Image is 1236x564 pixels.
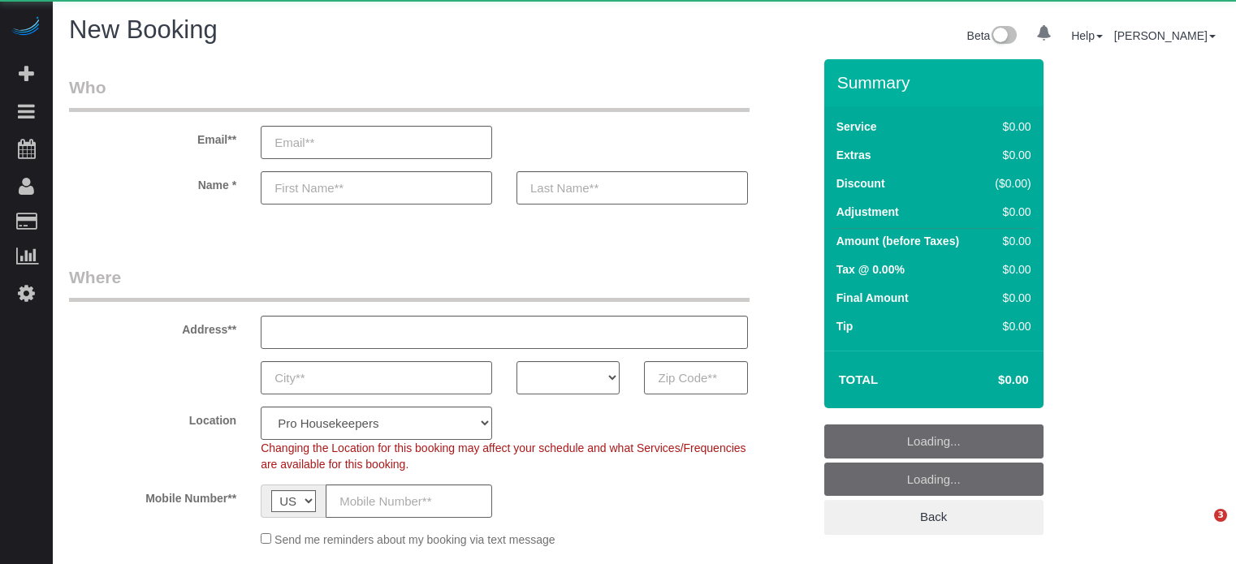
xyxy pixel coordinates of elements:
[836,204,899,220] label: Adjustment
[261,441,745,471] span: Changing the Location for this booking may affect your schedule and what Services/Frequencies are...
[516,171,748,205] input: Last Name**
[57,484,248,506] label: Mobile Number**
[274,533,555,546] span: Send me reminders about my booking via text message
[836,290,909,306] label: Final Amount
[988,175,1031,192] div: ($0.00)
[1181,509,1220,548] iframe: Intercom live chat
[836,118,877,135] label: Service
[836,261,905,278] label: Tax @ 0.00%
[824,500,1044,534] a: Back
[839,372,879,386] strong: Total
[988,118,1031,135] div: $0.00
[836,318,854,334] label: Tip
[988,147,1031,163] div: $0.00
[988,261,1031,278] div: $0.00
[967,29,1018,42] a: Beta
[988,233,1031,249] div: $0.00
[990,26,1017,47] img: New interface
[837,73,1035,92] h3: Summary
[836,175,885,192] label: Discount
[69,75,750,112] legend: Who
[261,171,492,205] input: First Name**
[1114,29,1216,42] a: [PERSON_NAME]
[988,290,1031,306] div: $0.00
[988,204,1031,220] div: $0.00
[57,407,248,428] label: Location
[1214,509,1227,522] span: 3
[949,373,1028,387] h4: $0.00
[836,147,871,163] label: Extras
[69,265,750,302] legend: Where
[57,171,248,193] label: Name *
[988,318,1031,334] div: $0.00
[1071,29,1103,42] a: Help
[644,361,747,394] input: Zip Code**
[326,484,492,518] input: Mobile Number**
[10,16,42,39] img: Automaid Logo
[69,15,218,44] span: New Booking
[836,233,959,249] label: Amount (before Taxes)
